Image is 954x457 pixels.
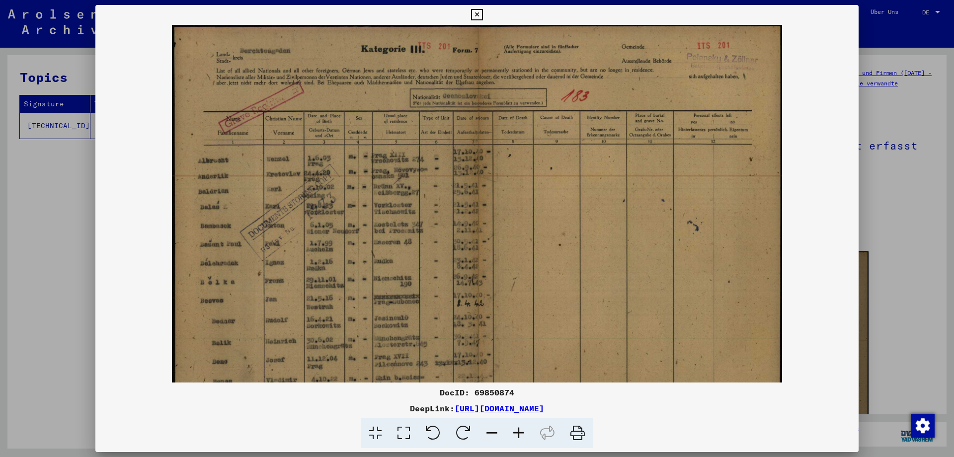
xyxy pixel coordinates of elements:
div: Zustimmung ändern [910,413,934,437]
img: 001.jpg [172,25,782,457]
img: Zustimmung ändern [911,414,935,438]
a: [URL][DOMAIN_NAME] [455,403,544,413]
div: DeepLink: [95,402,859,414]
div: DocID: 69850874 [95,386,859,398]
